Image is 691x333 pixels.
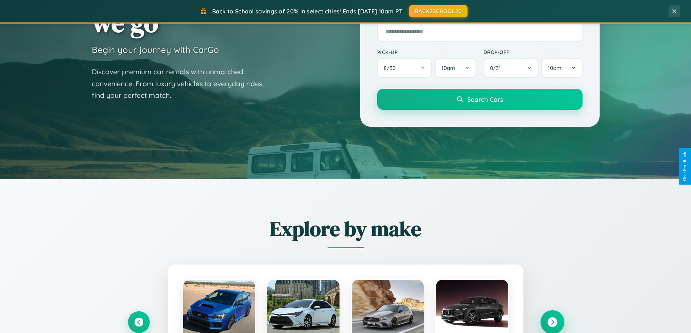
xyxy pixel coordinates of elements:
[490,64,505,71] span: 8 / 31
[435,58,476,78] button: 10am
[128,215,563,243] h2: Explore by make
[384,64,399,71] span: 8 / 30
[467,95,503,103] span: Search Cars
[484,58,539,78] button: 8/31
[441,64,455,71] span: 10am
[548,64,562,71] span: 10am
[409,5,468,17] button: BACK2SCHOOL20
[377,49,476,55] label: Pick-up
[377,89,583,110] button: Search Cars
[682,152,687,181] div: Give Feedback
[92,66,273,101] p: Discover premium car rentals with unmatched convenience. From luxury vehicles to everyday rides, ...
[377,58,432,78] button: 8/30
[484,49,583,55] label: Drop-off
[92,44,219,55] h3: Begin your journey with CarGo
[212,8,404,15] span: Back to School savings of 20% in select cities! Ends [DATE] 10am PT.
[541,58,582,78] button: 10am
